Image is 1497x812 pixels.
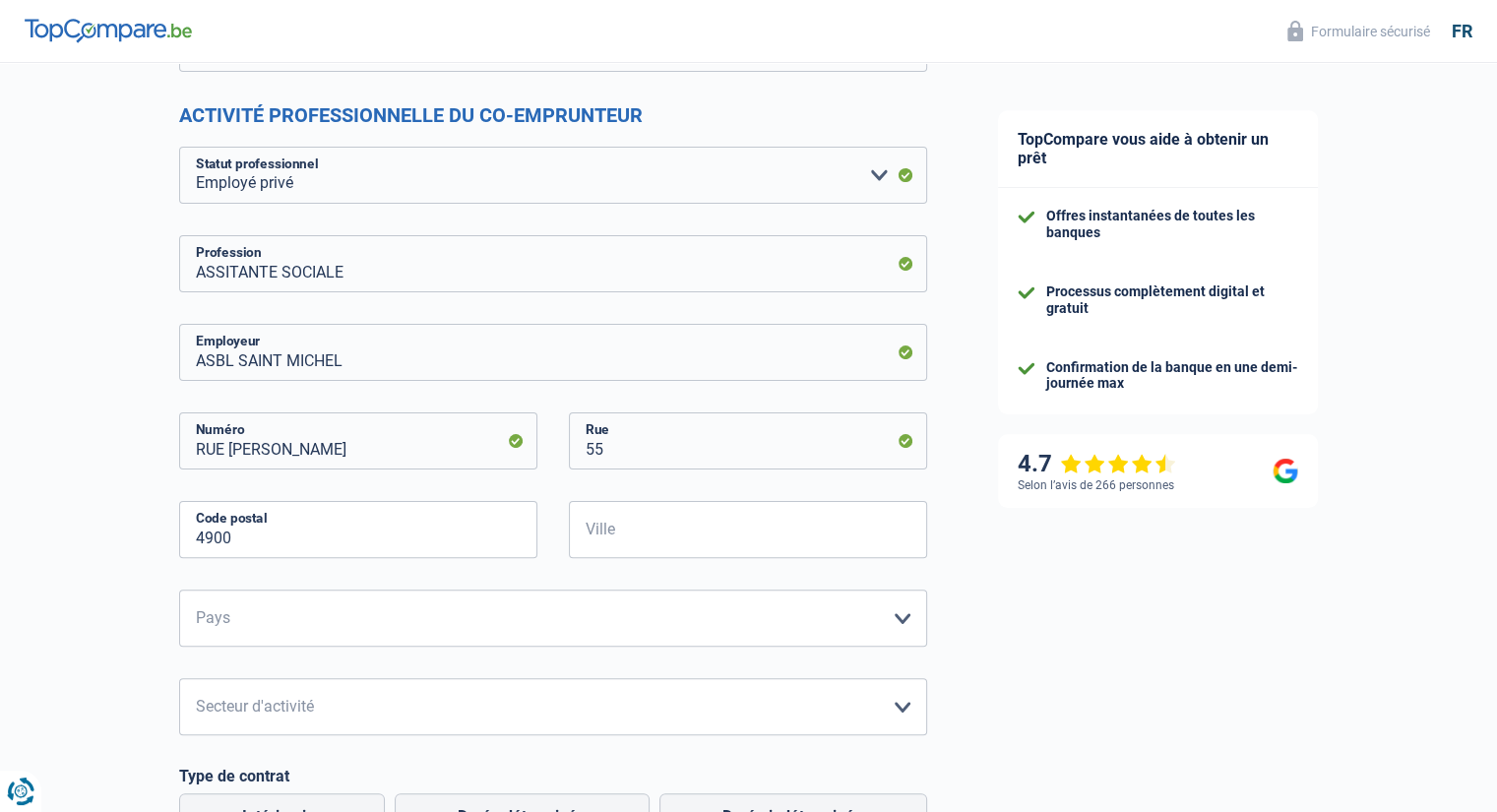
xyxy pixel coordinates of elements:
img: TopCompare Logo [25,19,192,42]
label: Type de contrat [179,767,927,785]
div: Processus complètement digital et gratuit [1046,283,1298,317]
img: Advertisement [5,428,6,429]
div: 4.7 [1018,450,1176,478]
div: Offres instantanées de toutes les banques [1046,208,1298,241]
div: Confirmation de la banque en une demi-journée max [1046,359,1298,393]
div: Selon l’avis de 266 personnes [1018,478,1174,492]
h2: Activité professionnelle du co-emprunteur [179,103,927,127]
div: fr [1452,21,1472,42]
div: TopCompare vous aide à obtenir un prêt [998,110,1318,188]
button: Formulaire sécurisé [1276,15,1442,47]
